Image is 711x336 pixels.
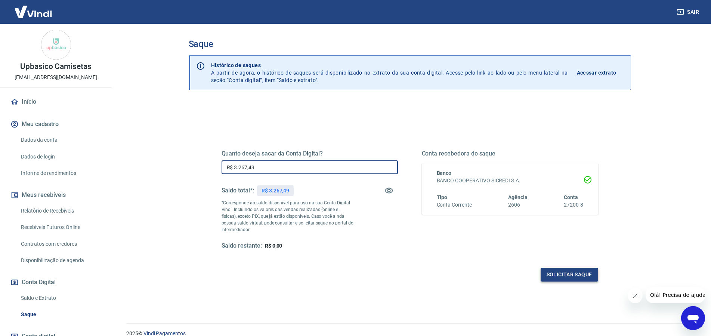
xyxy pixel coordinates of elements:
h5: Conta recebedora do saque [422,150,598,157]
span: Banco [437,170,452,176]
h5: Saldo total*: [222,187,254,194]
button: Conta Digital [9,274,103,291]
span: Tipo [437,194,448,200]
a: Dados de login [18,149,103,164]
p: Upbasico Camisetas [20,63,92,70]
span: R$ 0,00 [265,243,282,249]
a: Contratos com credores [18,236,103,252]
iframe: Mensagem da empresa [646,287,705,303]
iframe: Fechar mensagem [628,288,643,303]
button: Sair [675,5,702,19]
p: Histórico de saques [211,62,568,69]
p: A partir de agora, o histórico de saques será disponibilizado no extrato da sua conta digital. Ac... [211,62,568,84]
img: Vindi [9,0,58,23]
button: Meus recebíveis [9,187,103,203]
a: Acessar extrato [577,62,625,84]
a: Informe de rendimentos [18,166,103,181]
iframe: Botão para abrir a janela de mensagens [681,306,705,330]
span: Agência [508,194,528,200]
h5: Quanto deseja sacar da Conta Digital? [222,150,398,157]
h6: 2606 [508,201,528,209]
button: Meu cadastro [9,116,103,132]
button: Solicitar saque [541,268,598,282]
a: Saque [18,307,103,322]
p: *Corresponde ao saldo disponível para uso na sua Conta Digital Vindi. Incluindo os valores das ve... [222,200,354,233]
a: Dados da conta [18,132,103,148]
a: Disponibilização de agenda [18,253,103,268]
p: R$ 3.267,49 [262,187,289,195]
span: Conta [564,194,578,200]
a: Recebíveis Futuros Online [18,220,103,235]
h6: Conta Corrente [437,201,472,209]
h6: BANCO COOPERATIVO SICREDI S.A. [437,177,583,185]
img: 37ac420f-eaed-40c5-a452-bb649b70af92.jpeg [41,30,71,60]
span: Olá! Precisa de ajuda? [4,5,63,11]
a: Início [9,94,103,110]
h6: 27200-8 [564,201,583,209]
p: Acessar extrato [577,69,616,76]
a: Saldo e Extrato [18,291,103,306]
h3: Saque [189,39,631,49]
h5: Saldo restante: [222,242,262,250]
p: [EMAIL_ADDRESS][DOMAIN_NAME] [15,73,97,81]
a: Relatório de Recebíveis [18,203,103,219]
